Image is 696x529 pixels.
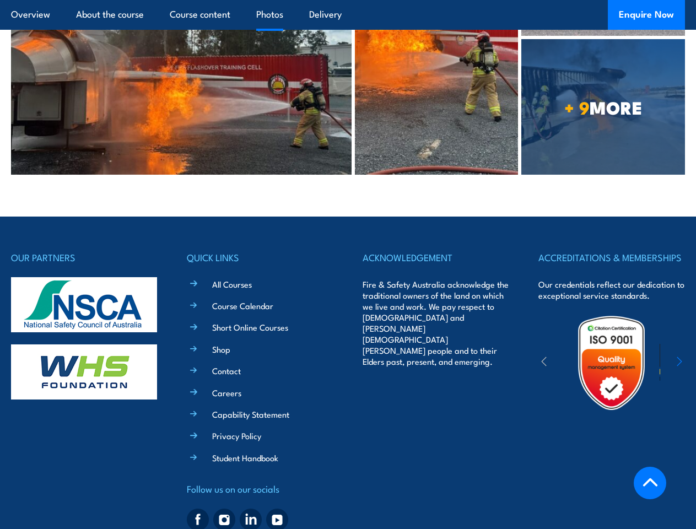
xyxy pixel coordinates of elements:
p: Fire & Safety Australia acknowledge the traditional owners of the land on which we live and work.... [363,279,509,367]
img: whs-logo-footer [11,344,157,400]
img: nsca-logo-footer [11,277,157,332]
h4: ACCREDITATIONS & MEMBERSHIPS [538,250,685,265]
a: Student Handbook [212,452,278,463]
h4: QUICK LINKS [187,250,333,265]
h4: OUR PARTNERS [11,250,158,265]
h4: Follow us on our socials [187,481,333,496]
a: All Courses [212,278,252,290]
p: Our credentials reflect our dedication to exceptional service standards. [538,279,685,301]
h4: ACKNOWLEDGEMENT [363,250,509,265]
a: Short Online Courses [212,321,288,333]
strong: + 9 [564,93,590,121]
a: Shop [212,343,230,355]
a: Capability Statement [212,408,289,420]
a: Privacy Policy [212,430,261,441]
a: Careers [212,387,241,398]
img: Untitled design (19) [563,315,660,411]
a: + 9MORE [521,39,685,175]
span: MORE [521,99,685,115]
a: Contact [212,365,241,376]
a: Course Calendar [212,300,273,311]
